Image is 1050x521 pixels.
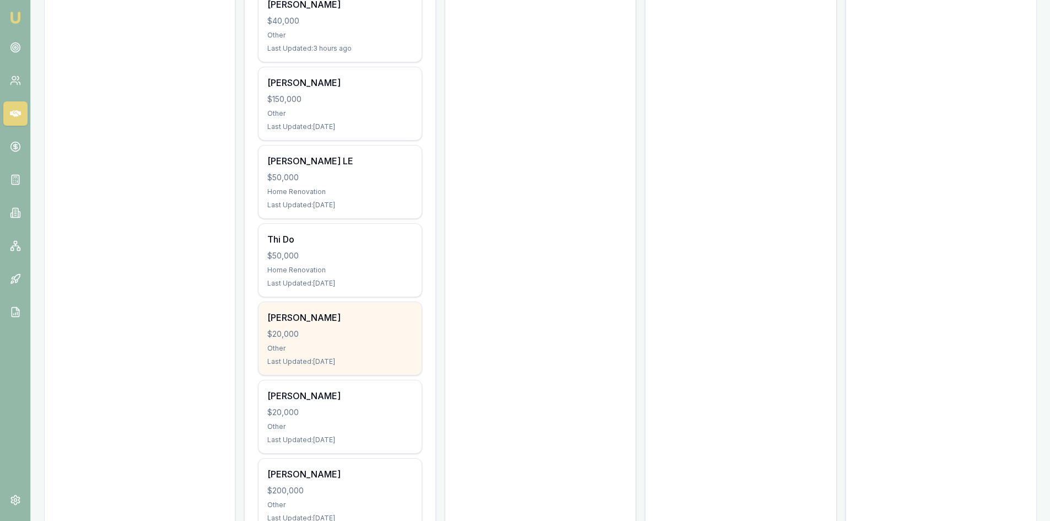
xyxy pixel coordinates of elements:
div: [PERSON_NAME] LE [267,154,412,168]
div: $200,000 [267,485,412,496]
div: Home Renovation [267,187,412,196]
div: Home Renovation [267,266,412,275]
div: $150,000 [267,94,412,105]
div: Last Updated: [DATE] [267,122,412,131]
div: $40,000 [267,15,412,26]
div: Last Updated: [DATE] [267,279,412,288]
img: emu-icon-u.png [9,11,22,24]
div: [PERSON_NAME] [267,76,412,89]
div: Last Updated: 3 hours ago [267,44,412,53]
div: Last Updated: [DATE] [267,436,412,444]
div: Thi Do [267,233,412,246]
div: $20,000 [267,329,412,340]
div: Other [267,422,412,431]
div: [PERSON_NAME] [267,311,412,324]
div: Other [267,109,412,118]
div: [PERSON_NAME] [267,389,412,402]
div: $50,000 [267,250,412,261]
div: [PERSON_NAME] [267,468,412,481]
div: Other [267,31,412,40]
div: Last Updated: [DATE] [267,357,412,366]
div: Last Updated: [DATE] [267,201,412,210]
div: $20,000 [267,407,412,418]
div: Other [267,501,412,509]
div: $50,000 [267,172,412,183]
div: Other [267,344,412,353]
